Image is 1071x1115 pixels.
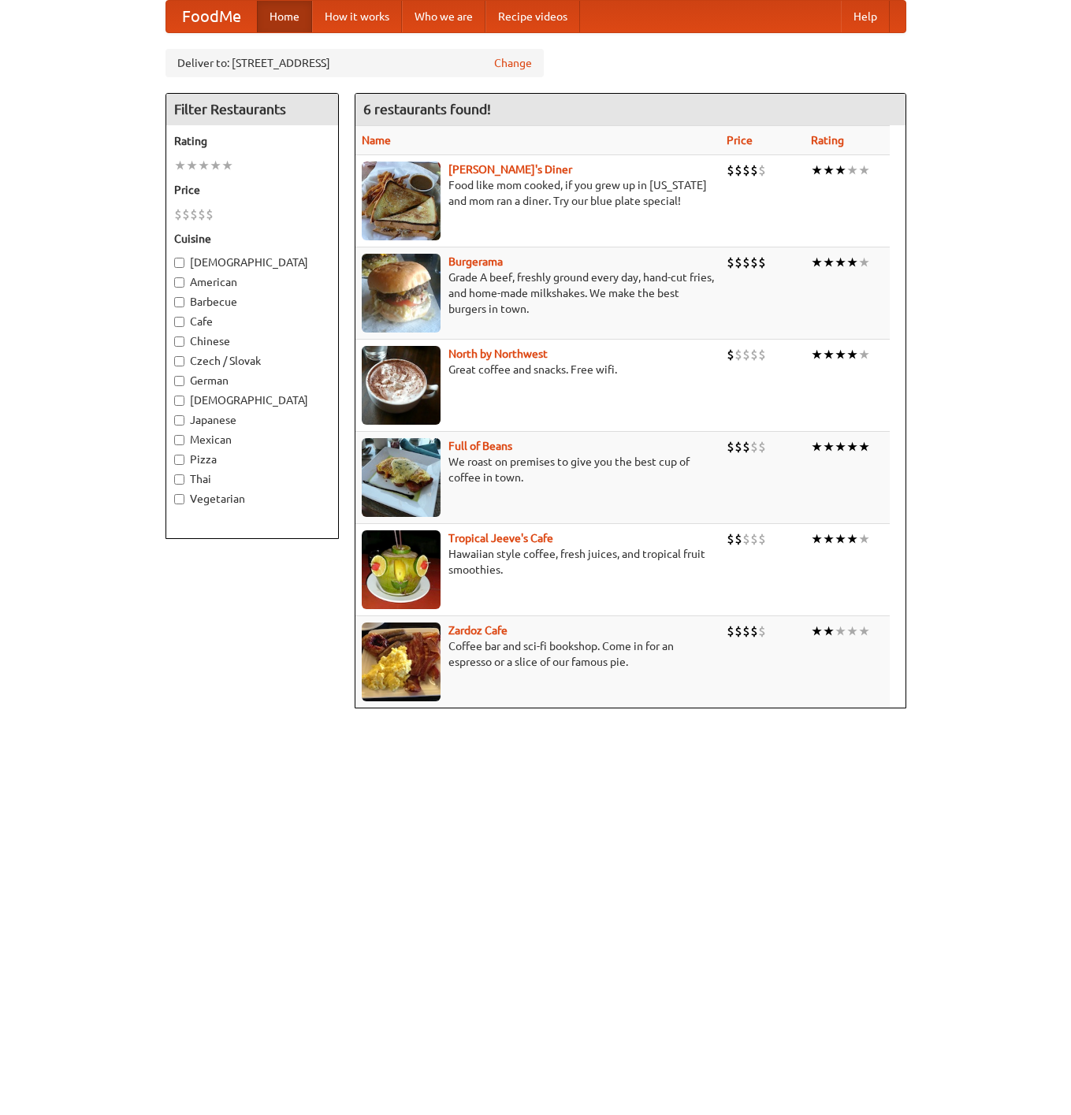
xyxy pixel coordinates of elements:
[174,255,330,270] label: [DEMOGRAPHIC_DATA]
[448,163,572,176] a: [PERSON_NAME]'s Diner
[174,182,330,198] h5: Price
[823,162,835,179] li: ★
[174,336,184,347] input: Chinese
[811,134,844,147] a: Rating
[174,415,184,426] input: Japanese
[835,438,846,455] li: ★
[174,396,184,406] input: [DEMOGRAPHIC_DATA]
[174,274,330,290] label: American
[362,546,714,578] p: Hawaiian style coffee, fresh juices, and tropical fruit smoothies.
[362,530,441,609] img: jeeves.jpg
[362,638,714,670] p: Coffee bar and sci-fi bookshop. Come in for an espresso or a slice of our famous pie.
[811,530,823,548] li: ★
[174,474,184,485] input: Thai
[174,294,330,310] label: Barbecue
[402,1,485,32] a: Who we are
[174,494,184,504] input: Vegetarian
[362,134,391,147] a: Name
[174,297,184,307] input: Barbecue
[858,530,870,548] li: ★
[846,623,858,640] li: ★
[174,471,330,487] label: Thai
[174,353,330,369] label: Czech / Slovak
[742,254,750,271] li: $
[823,530,835,548] li: ★
[811,438,823,455] li: ★
[858,346,870,363] li: ★
[166,94,338,125] h4: Filter Restaurants
[362,254,441,333] img: burgerama.jpg
[734,530,742,548] li: $
[174,491,330,507] label: Vegetarian
[858,254,870,271] li: ★
[186,157,198,174] li: ★
[174,277,184,288] input: American
[448,532,553,544] a: Tropical Jeeve's Cafe
[174,432,330,448] label: Mexican
[210,157,221,174] li: ★
[182,206,190,223] li: $
[750,254,758,271] li: $
[835,623,846,640] li: ★
[174,206,182,223] li: $
[727,438,734,455] li: $
[734,162,742,179] li: $
[811,162,823,179] li: ★
[174,435,184,445] input: Mexican
[362,346,441,425] img: north.jpg
[448,440,512,452] b: Full of Beans
[758,438,766,455] li: $
[198,157,210,174] li: ★
[835,530,846,548] li: ★
[206,206,214,223] li: $
[811,254,823,271] li: ★
[174,258,184,268] input: [DEMOGRAPHIC_DATA]
[750,346,758,363] li: $
[174,133,330,149] h5: Rating
[758,162,766,179] li: $
[727,134,753,147] a: Price
[448,348,548,360] a: North by Northwest
[846,162,858,179] li: ★
[734,254,742,271] li: $
[174,452,330,467] label: Pizza
[846,530,858,548] li: ★
[174,455,184,465] input: Pizza
[811,346,823,363] li: ★
[362,362,714,377] p: Great coffee and snacks. Free wifi.
[758,530,766,548] li: $
[750,162,758,179] li: $
[174,392,330,408] label: [DEMOGRAPHIC_DATA]
[165,49,544,77] div: Deliver to: [STREET_ADDRESS]
[750,530,758,548] li: $
[742,162,750,179] li: $
[758,346,766,363] li: $
[257,1,312,32] a: Home
[750,623,758,640] li: $
[174,317,184,327] input: Cafe
[174,376,184,386] input: German
[846,254,858,271] li: ★
[174,373,330,388] label: German
[835,254,846,271] li: ★
[448,624,508,637] a: Zardoz Cafe
[758,254,766,271] li: $
[362,438,441,517] img: beans.jpg
[835,346,846,363] li: ★
[448,255,503,268] a: Burgerama
[742,530,750,548] li: $
[742,346,750,363] li: $
[727,623,734,640] li: $
[858,438,870,455] li: ★
[823,438,835,455] li: ★
[362,162,441,240] img: sallys.jpg
[362,269,714,317] p: Grade A beef, freshly ground every day, hand-cut fries, and home-made milkshakes. We make the bes...
[734,623,742,640] li: $
[727,530,734,548] li: $
[494,55,532,71] a: Change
